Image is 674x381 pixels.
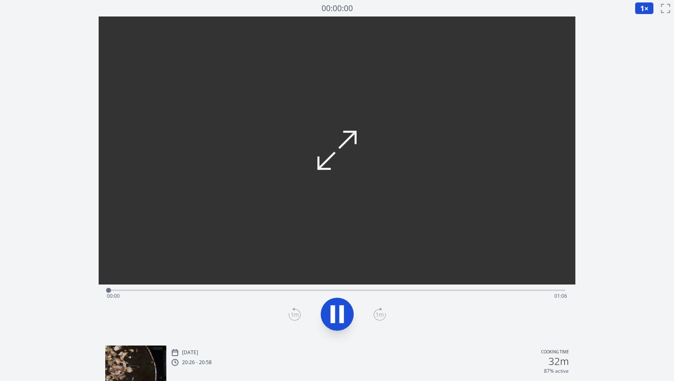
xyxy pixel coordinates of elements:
[182,349,198,356] p: [DATE]
[541,349,569,356] p: Cooking time
[182,359,212,366] p: 20:26 - 20:58
[544,368,569,374] p: 87% active
[322,2,353,14] a: 00:00:00
[554,292,567,299] span: 01:06
[640,3,644,13] span: 1
[549,356,569,366] h2: 32m
[635,2,654,14] button: 1×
